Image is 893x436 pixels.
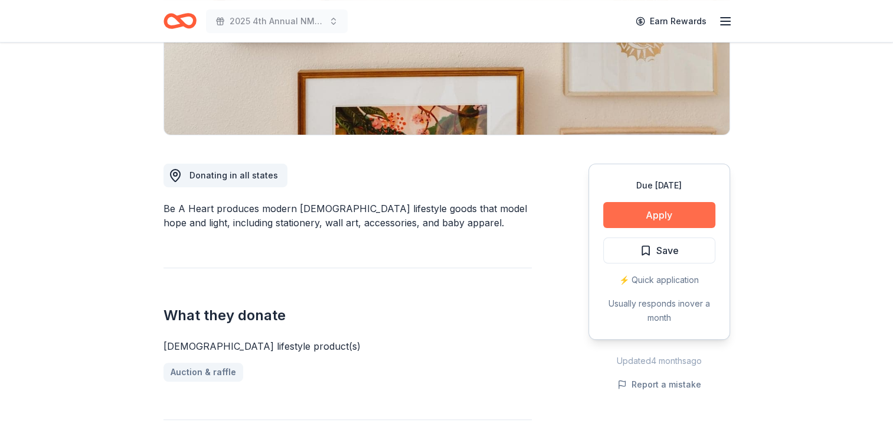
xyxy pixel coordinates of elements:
span: Donating in all states [189,170,278,180]
button: 2025 4th Annual NMAEYC Snowball Gala [206,9,348,33]
span: 2025 4th Annual NMAEYC Snowball Gala [230,14,324,28]
h2: What they donate [163,306,532,325]
a: Home [163,7,197,35]
a: Earn Rewards [629,11,714,32]
div: Updated 4 months ago [588,354,730,368]
a: Auction & raffle [163,363,243,382]
div: [DEMOGRAPHIC_DATA] lifestyle product(s) [163,339,532,353]
div: Usually responds in over a month [603,297,715,325]
button: Report a mistake [617,378,701,392]
button: Save [603,237,715,263]
div: Be A Heart produces modern [DEMOGRAPHIC_DATA] lifestyle goods that model hope and light, includin... [163,201,532,230]
div: Due [DATE] [603,178,715,193]
div: ⚡️ Quick application [603,273,715,287]
span: Save [656,243,679,258]
button: Apply [603,202,715,228]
